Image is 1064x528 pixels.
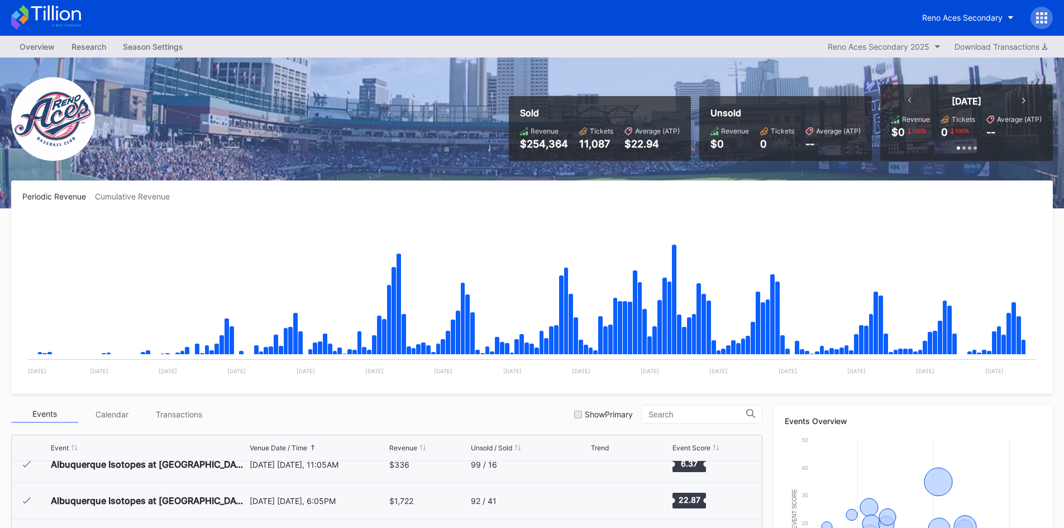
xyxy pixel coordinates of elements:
div: -- [986,126,995,138]
text: [DATE] [159,368,177,374]
div: [DATE] [DATE], 6:05PM [250,496,387,506]
div: 99 / 16 [471,460,497,469]
div: Show Primary [585,410,633,419]
div: Events [11,406,78,423]
div: Event [51,444,69,452]
div: [DATE] [952,96,981,107]
a: Overview [11,39,63,55]
div: Transactions [145,406,212,423]
text: [DATE] [641,368,659,374]
div: Average (ATP) [816,127,861,135]
text: 20 [801,520,808,526]
div: 0 [941,126,948,138]
text: [DATE] [503,368,522,374]
div: [DATE] [DATE], 11:05AM [250,460,387,469]
div: $336 [389,460,409,469]
text: [DATE] [847,368,866,374]
input: Search [648,410,746,419]
div: 0 [760,138,794,150]
div: Revenue [531,127,559,135]
div: $254,364 [520,138,568,150]
div: Event Score [672,444,710,452]
div: Unsold [710,107,861,118]
text: [DATE] [572,368,590,374]
div: Unsold / Sold [471,444,512,452]
text: [DATE] [297,368,315,374]
div: Revenue [389,444,417,452]
text: [DATE] [985,368,1004,374]
text: [DATE] [916,368,934,374]
div: Events Overview [785,416,1042,426]
div: Periodic Revenue [22,192,95,201]
div: Tickets [952,115,975,123]
text: 30 [801,492,808,498]
div: Tickets [771,127,794,135]
div: Tickets [590,127,613,135]
img: RenoAces.png [11,77,95,161]
div: Average (ATP) [635,127,680,135]
div: Cumulative Revenue [95,192,179,201]
a: Research [63,39,114,55]
button: Reno Aces Secondary 2025 [822,39,946,54]
div: Venue Date / Time [250,444,307,452]
text: 40 [801,464,808,471]
div: Reno Aces Secondary 2025 [828,42,929,51]
text: [DATE] [90,368,108,374]
text: [DATE] [779,368,797,374]
svg: Chart title [591,450,624,478]
text: [DATE] [709,368,728,374]
div: Download Transactions [955,42,1047,51]
div: Albuquerque Isotopes at [GEOGRAPHIC_DATA] Aces [51,459,247,470]
text: 22.87 [678,495,700,505]
div: Revenue [902,115,930,123]
div: -- [805,138,861,150]
div: $0 [710,138,749,150]
svg: Chart title [591,487,624,515]
text: [DATE] [434,368,452,374]
button: Download Transactions [949,39,1053,54]
div: 100 % [911,126,927,135]
div: Revenue [721,127,749,135]
svg: Chart title [22,215,1042,383]
div: Calendar [78,406,145,423]
text: [DATE] [227,368,246,374]
text: [DATE] [28,368,46,374]
div: Average (ATP) [997,115,1042,123]
text: 50 [801,436,808,443]
a: Season Settings [114,39,192,55]
text: [DATE] [365,368,384,374]
div: 100 % [954,126,970,135]
div: $1,722 [389,496,413,506]
div: Albuquerque Isotopes at [GEOGRAPHIC_DATA] Aces [51,495,247,506]
div: $22.94 [624,138,680,150]
div: $0 [891,126,905,138]
button: Reno Aces Secondary [914,7,1022,28]
div: Sold [520,107,680,118]
div: Trend [591,444,609,452]
div: 92 / 41 [471,496,497,506]
text: 6.37 [681,459,698,468]
div: Reno Aces Secondary [922,13,1003,22]
div: 11,087 [579,138,613,150]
